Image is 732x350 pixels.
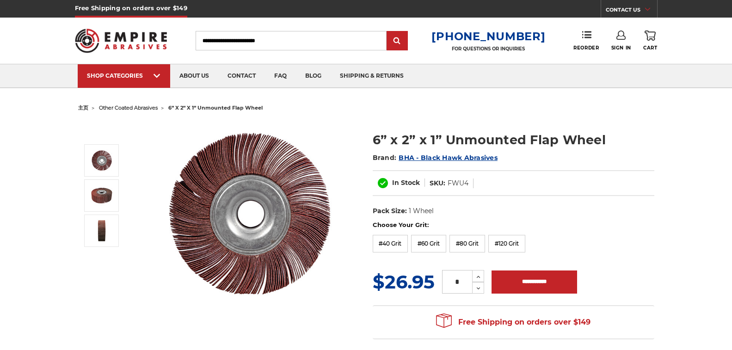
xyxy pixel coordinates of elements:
[331,64,413,88] a: shipping & returns
[373,154,397,162] span: Brand:
[170,64,218,88] a: about us
[99,104,158,111] a: other coated abrasives
[296,64,331,88] a: blog
[388,32,406,50] input: Submit
[90,219,113,242] img: aox flap wheel
[431,30,545,43] a: [PHONE_NUMBER]
[157,121,342,306] img: 6" x 2" x 1" unmounted flap wheel
[90,149,113,172] img: 6" x 2" x 1" unmounted flap wheel
[373,206,407,216] dt: Pack Size:
[90,184,113,207] img: 6 inch center hole flap wheel
[168,104,263,111] span: 6” x 2” x 1” unmounted flap wheel
[373,221,654,230] label: Choose Your Grit:
[448,178,468,188] dd: FWU4
[611,45,631,51] span: Sign In
[606,5,657,18] a: CONTACT US
[75,23,167,59] img: Empire Abrasives
[87,72,161,79] div: SHOP CATEGORIES
[643,45,657,51] span: Cart
[431,46,545,52] p: FOR QUESTIONS OR INQUIRIES
[573,31,599,50] a: Reorder
[373,270,435,293] span: $26.95
[643,31,657,51] a: Cart
[436,313,591,332] span: Free Shipping on orders over $149
[78,104,88,111] a: 主页
[265,64,296,88] a: faq
[399,154,498,162] a: BHA - Black Hawk Abrasives
[218,64,265,88] a: contact
[373,131,654,149] h1: 6” x 2” x 1” Unmounted Flap Wheel
[392,178,420,187] span: In Stock
[409,206,434,216] dd: 1 Wheel
[430,178,445,188] dt: SKU:
[573,45,599,51] span: Reorder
